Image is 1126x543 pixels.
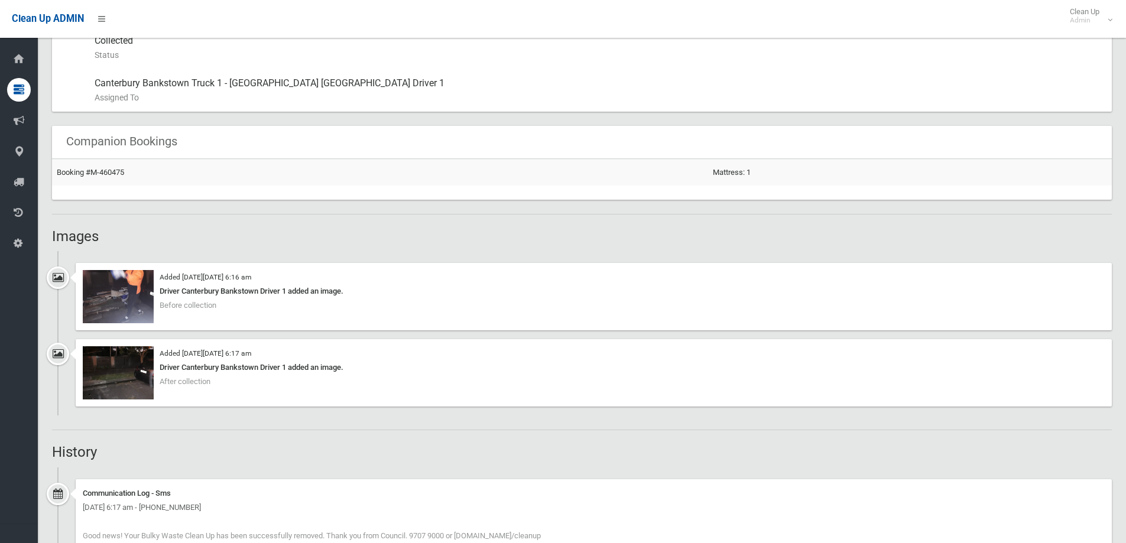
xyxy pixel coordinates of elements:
[83,346,154,399] img: 2025-06-0606.17.193943659724927959968.jpg
[708,159,1112,186] td: Mattress: 1
[83,360,1105,375] div: Driver Canterbury Bankstown Driver 1 added an image.
[52,130,192,153] header: Companion Bookings
[12,13,84,24] span: Clean Up ADMIN
[160,349,251,357] small: Added [DATE][DATE] 6:17 am
[1070,16,1099,25] small: Admin
[160,301,216,310] span: Before collection
[83,486,1105,500] div: Communication Log - Sms
[95,69,1102,112] div: Canterbury Bankstown Truck 1 - [GEOGRAPHIC_DATA] [GEOGRAPHIC_DATA] Driver 1
[1064,7,1111,25] span: Clean Up
[52,229,1112,244] h2: Images
[83,284,1105,298] div: Driver Canterbury Bankstown Driver 1 added an image.
[83,531,541,540] span: Good news! Your Bulky Waste Clean Up has been successfully removed. Thank you from Council. 9707 ...
[95,90,1102,105] small: Assigned To
[160,377,210,386] span: After collection
[160,273,251,281] small: Added [DATE][DATE] 6:16 am
[95,27,1102,69] div: Collected
[57,168,124,177] a: Booking #M-460475
[83,270,154,323] img: 2025-06-0606.15.417084362825183385419.jpg
[95,48,1102,62] small: Status
[52,444,1112,460] h2: History
[83,500,1105,515] div: [DATE] 6:17 am - [PHONE_NUMBER]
